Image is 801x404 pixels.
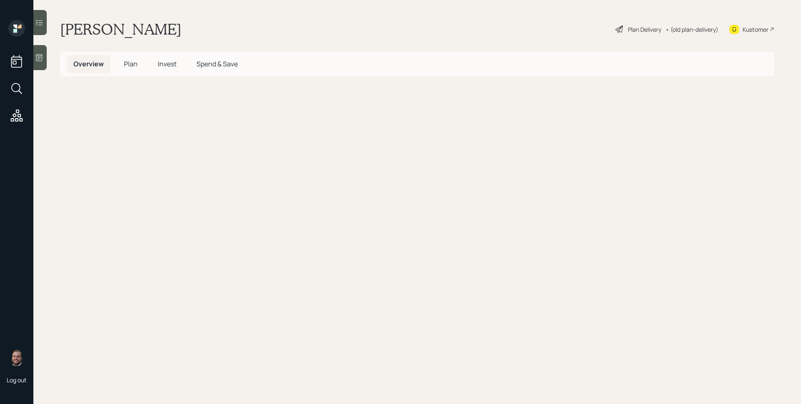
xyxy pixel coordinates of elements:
[743,25,768,34] div: Kustomer
[60,20,181,38] h1: [PERSON_NAME]
[628,25,661,34] div: Plan Delivery
[7,376,27,384] div: Log out
[8,349,25,366] img: james-distasi-headshot.png
[73,59,104,68] span: Overview
[124,59,138,68] span: Plan
[196,59,238,68] span: Spend & Save
[158,59,176,68] span: Invest
[665,25,718,34] div: • (old plan-delivery)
